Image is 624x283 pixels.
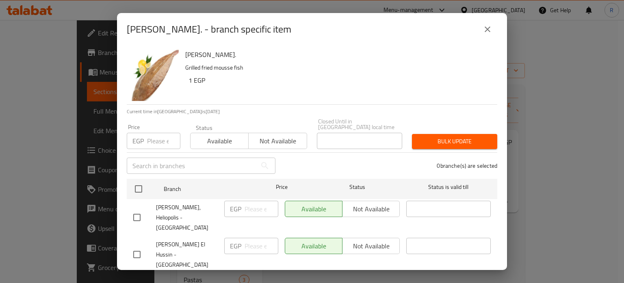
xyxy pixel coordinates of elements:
span: Branch [164,184,248,194]
p: 0 branche(s) are selected [437,162,497,170]
h6: 1 EGP [188,75,491,86]
span: Available [194,135,245,147]
p: EGP [230,241,241,251]
p: Grilled fried mousse fish [185,63,491,73]
img: Moses Fish. [127,49,179,101]
span: [PERSON_NAME], Heliopolis - [GEOGRAPHIC_DATA] [156,202,218,233]
span: Status is valid till [406,182,491,192]
p: EGP [132,136,144,146]
p: EGP [230,204,241,214]
button: Bulk update [412,134,497,149]
span: Status [315,182,400,192]
h2: [PERSON_NAME]. - branch specific item [127,23,291,36]
span: Price [255,182,309,192]
button: close [478,20,497,39]
input: Search in branches [127,158,257,174]
button: Available [190,133,249,149]
button: Not available [248,133,307,149]
input: Please enter price [245,238,278,254]
p: Current time in [GEOGRAPHIC_DATA] is [DATE] [127,108,497,115]
span: Not available [252,135,303,147]
h6: [PERSON_NAME]. [185,49,491,60]
span: Bulk update [418,136,491,147]
input: Please enter price [245,201,278,217]
span: [PERSON_NAME] El Hussin - [GEOGRAPHIC_DATA] [156,239,218,270]
input: Please enter price [147,133,180,149]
